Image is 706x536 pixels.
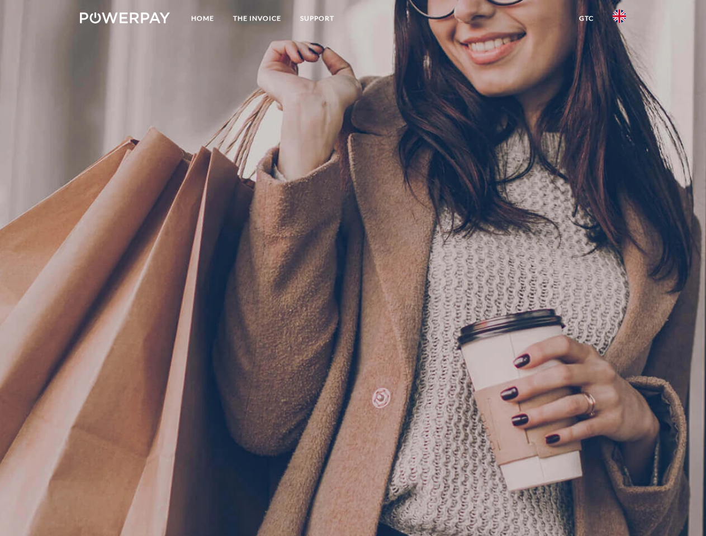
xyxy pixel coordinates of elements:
[570,8,603,28] a: GTC
[80,12,170,23] img: logo-powerpay-white.svg
[613,9,626,23] img: en
[182,8,224,28] a: Home
[224,8,291,28] a: THE INVOICE
[291,8,344,28] a: Support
